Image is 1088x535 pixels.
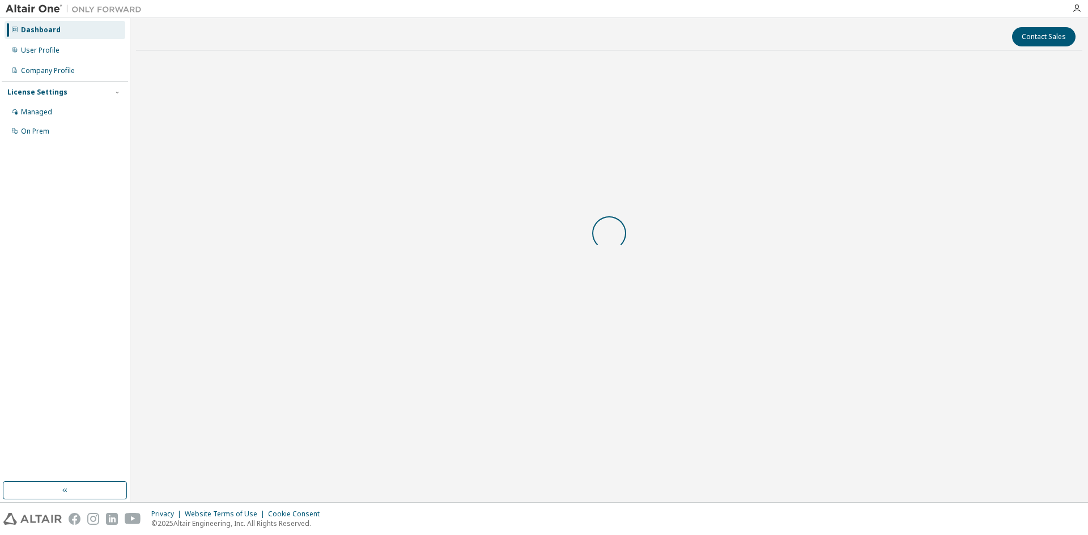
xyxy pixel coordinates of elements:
img: instagram.svg [87,513,99,525]
img: linkedin.svg [106,513,118,525]
div: On Prem [21,127,49,136]
p: © 2025 Altair Engineering, Inc. All Rights Reserved. [151,519,326,528]
button: Contact Sales [1012,27,1076,46]
img: altair_logo.svg [3,513,62,525]
div: Website Terms of Use [185,510,268,519]
div: User Profile [21,46,59,55]
div: License Settings [7,88,67,97]
div: Managed [21,108,52,117]
div: Company Profile [21,66,75,75]
div: Cookie Consent [268,510,326,519]
div: Privacy [151,510,185,519]
img: facebook.svg [69,513,80,525]
div: Dashboard [21,25,61,35]
img: Altair One [6,3,147,15]
img: youtube.svg [125,513,141,525]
